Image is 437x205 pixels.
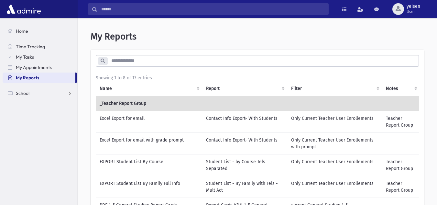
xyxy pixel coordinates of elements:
[287,81,382,96] th: Filter : activate to sort column ascending
[3,62,77,73] a: My Appointments
[382,81,420,96] th: Notes : activate to sort column ascending
[3,73,75,83] a: My Reports
[382,176,420,198] td: Teacher Report Group
[16,75,39,81] span: My Reports
[287,132,382,154] td: Only Current Teacher User Enrollements with prompt
[202,154,287,176] td: Student List - by Course Tels Separated
[3,88,77,98] a: School
[287,176,382,198] td: Only Current Teacher User Enrollements
[16,64,52,70] span: My Appointments
[16,54,34,60] span: My Tasks
[96,111,202,132] td: Excel Export for email
[97,3,328,15] input: Search
[16,90,29,96] span: School
[3,52,77,62] a: My Tasks
[16,28,28,34] span: Home
[407,9,420,14] span: User
[202,81,287,96] th: Report: activate to sort column ascending
[3,26,77,36] a: Home
[382,111,420,132] td: Teacher Report Group
[96,176,202,198] td: EXPORT Student List By Family Full Info
[287,111,382,132] td: Only Current Teacher User Enrollements
[3,41,77,52] a: Time Tracking
[96,96,420,111] td: _Teacher Report Group
[91,31,137,42] span: My Reports
[407,4,420,9] span: yeisen
[96,74,419,81] div: Showing 1 to 8 of 17 entries
[5,3,42,16] img: AdmirePro
[202,176,287,198] td: Student List - By Family with Tels - Mult Act
[202,111,287,132] td: Contact Info Export- With Students
[96,154,202,176] td: EXPORT Student List By Course
[16,44,45,50] span: Time Tracking
[382,154,420,176] td: Teacher Report Group
[96,81,202,96] th: Name: activate to sort column ascending
[287,154,382,176] td: Only Current Teacher User Enrollements
[202,132,287,154] td: Contact Info Export- With Students
[96,132,202,154] td: Excel Export for email with grade prompt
